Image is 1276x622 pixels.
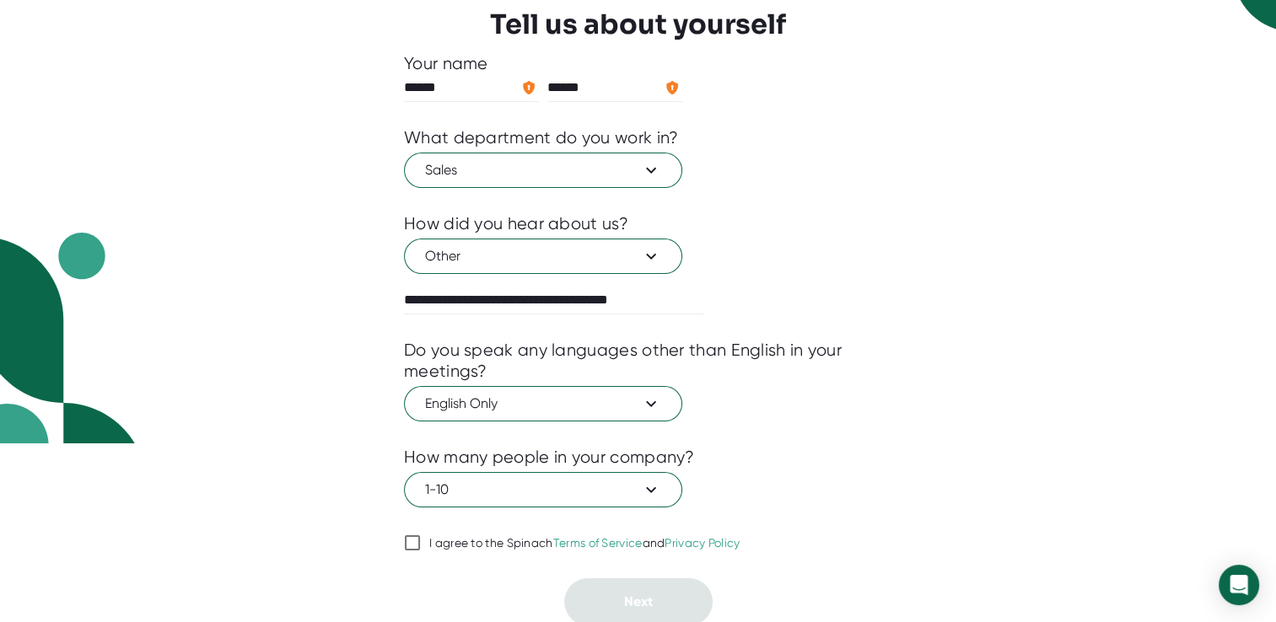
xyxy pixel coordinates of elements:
[553,536,643,550] a: Terms of Service
[404,127,678,148] div: What department do you work in?
[1219,565,1259,605] div: Open Intercom Messenger
[425,480,661,500] span: 1-10
[404,213,628,234] div: How did you hear about us?
[404,239,682,274] button: Other
[624,593,653,609] span: Next
[425,246,661,266] span: Other
[404,386,682,421] button: English Only
[490,8,786,40] h3: Tell us about yourself
[404,53,872,74] div: Your name
[425,394,661,414] span: English Only
[404,447,695,468] div: How many people in your company?
[404,153,682,188] button: Sales
[429,536,740,551] div: I agree to the Spinach and
[404,340,872,382] div: Do you speak any languages other than English in your meetings?
[425,160,661,180] span: Sales
[404,472,682,507] button: 1-10
[665,536,740,550] a: Privacy Policy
